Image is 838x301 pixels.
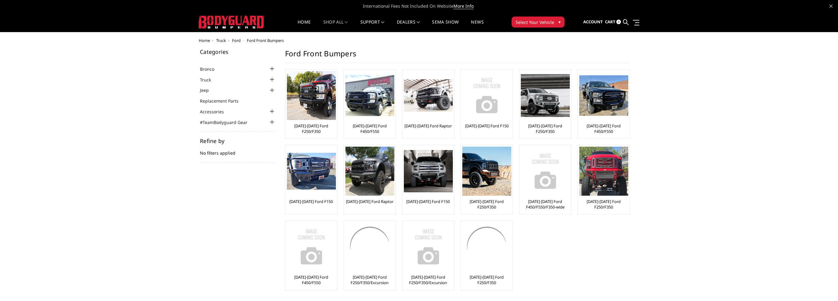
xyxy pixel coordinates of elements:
a: #TeamBodyguard Gear [200,119,255,126]
a: Home [199,38,210,43]
a: No Image [462,71,511,120]
a: More Info [453,3,474,9]
span: Cart [605,19,615,24]
img: No Image [287,222,336,271]
a: Dealers [397,20,420,32]
a: Jeep [200,87,216,93]
span: Select Your Vehicle [516,19,554,25]
a: News [471,20,483,32]
a: [DATE]-[DATE] Ford Raptor [404,123,452,129]
a: [DATE]-[DATE] Ford F250/F350 [287,123,336,134]
a: Cart 0 [605,14,621,30]
a: [DATE]-[DATE] Ford F450/F550 [345,123,394,134]
h1: Ford Front Bumpers [285,49,629,63]
a: SEMA Show [432,20,459,32]
span: ▾ [558,19,561,25]
button: Select Your Vehicle [512,17,565,28]
a: Home [298,20,311,32]
h5: Refine by [200,138,276,144]
span: Ford Front Bumpers [247,38,284,43]
a: [DATE]-[DATE] Ford F250/F350 [462,199,511,210]
a: [DATE]-[DATE] Ford F150 [289,199,333,204]
a: [DATE]-[DATE] Ford F250/F350 [521,123,569,134]
a: [DATE]-[DATE] Ford F150 [406,199,450,204]
a: [DATE]-[DATE] Ford F450/F550 [579,123,628,134]
a: [DATE]-[DATE] Ford F250/F350 [462,274,511,285]
span: 0 [616,20,621,24]
a: [DATE]-[DATE] Ford F250/F350/Excursion [345,274,394,285]
a: Ford [232,38,241,43]
a: [DATE]-[DATE] Ford F250/F350/Excursion [404,274,453,285]
img: No Image [404,222,453,271]
a: Truck [216,38,226,43]
a: shop all [323,20,348,32]
a: Bronco [200,66,222,72]
img: BODYGUARD BUMPERS [199,16,265,28]
a: [DATE]-[DATE] Ford F150 [465,123,509,129]
a: Replacement Parts [200,98,246,104]
a: Truck [200,77,219,83]
a: [DATE]-[DATE] Ford F250/F350 [579,199,628,210]
a: Accessories [200,108,231,115]
img: No Image [462,71,511,120]
a: Support [360,20,385,32]
h5: Categories [200,49,276,55]
div: No filters applied [200,138,276,163]
span: Account [583,19,603,24]
img: No Image [521,147,570,196]
a: [DATE]-[DATE] Ford F450/F550/F350-wide [521,199,569,210]
a: [DATE]-[DATE] Ford Raptor [346,199,393,204]
a: Account [583,14,603,30]
a: [DATE]-[DATE] Ford F450/F550 [287,274,336,285]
